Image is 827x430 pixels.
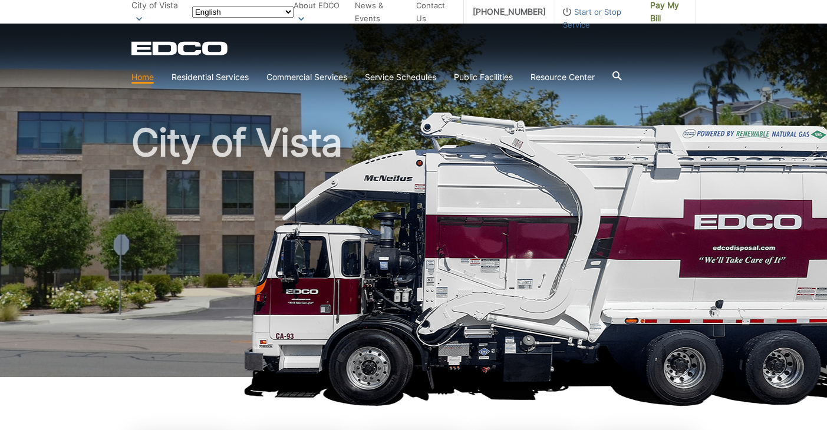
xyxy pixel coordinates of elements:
[266,71,347,84] a: Commercial Services
[365,71,436,84] a: Service Schedules
[192,6,294,18] select: Select a language
[131,71,154,84] a: Home
[531,71,595,84] a: Resource Center
[131,124,696,382] h1: City of Vista
[454,71,513,84] a: Public Facilities
[172,71,249,84] a: Residential Services
[131,41,229,55] a: EDCD logo. Return to the homepage.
